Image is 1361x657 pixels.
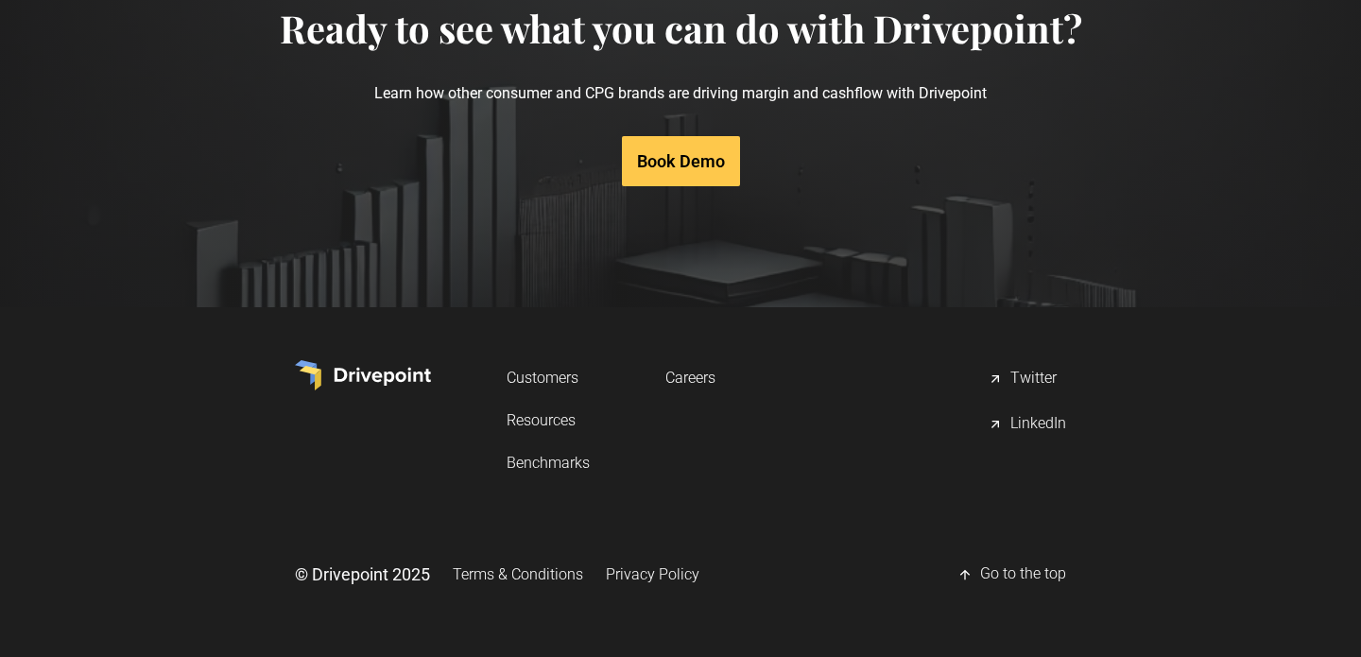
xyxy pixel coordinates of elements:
[507,360,590,395] a: Customers
[957,556,1066,594] a: Go to the top
[453,557,583,592] a: Terms & Conditions
[295,562,430,586] div: © Drivepoint 2025
[988,360,1066,398] a: Twitter
[280,51,1082,135] p: Learn how other consumer and CPG brands are driving margin and cashflow with Drivepoint
[665,360,715,395] a: Careers
[988,406,1066,443] a: LinkedIn
[507,403,590,438] a: Resources
[622,136,740,186] a: Book Demo
[1010,413,1066,436] div: LinkedIn
[980,563,1066,586] div: Go to the top
[606,557,699,592] a: Privacy Policy
[1010,368,1057,390] div: Twitter
[507,445,590,480] a: Benchmarks
[280,6,1082,51] h4: Ready to see what you can do with Drivepoint?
